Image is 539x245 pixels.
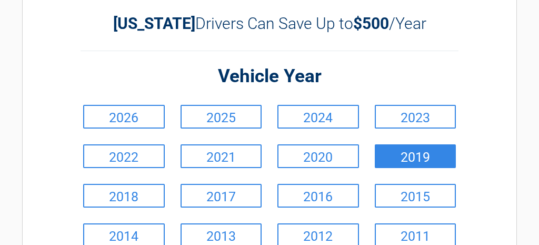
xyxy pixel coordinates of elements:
[277,184,359,208] a: 2016
[181,144,262,168] a: 2021
[83,184,165,208] a: 2018
[181,184,262,208] a: 2017
[113,14,195,33] b: [US_STATE]
[277,144,359,168] a: 2020
[81,64,458,89] h2: Vehicle Year
[353,14,389,33] b: $500
[277,105,359,129] a: 2024
[83,105,165,129] a: 2026
[81,14,458,33] h2: Drivers Can Save Up to /Year
[83,144,165,168] a: 2022
[375,184,456,208] a: 2015
[375,105,456,129] a: 2023
[375,144,456,168] a: 2019
[181,105,262,129] a: 2025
